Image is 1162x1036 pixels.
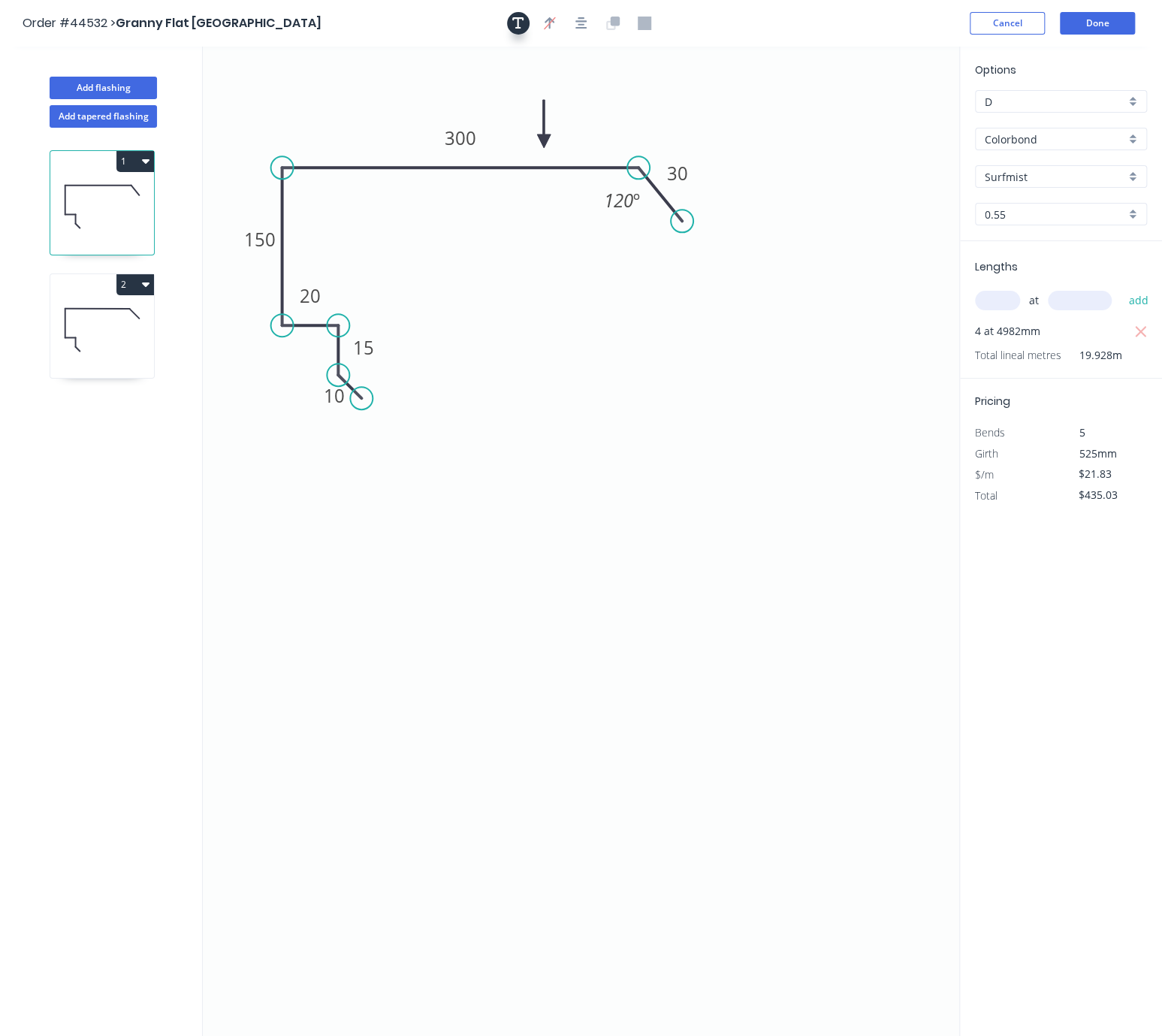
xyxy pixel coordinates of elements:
tspan: 15 [353,335,374,360]
span: Girth [975,446,998,461]
button: Done [1060,12,1135,35]
input: Price level [985,94,1125,110]
span: 19.928m [1061,345,1122,366]
span: $/m [975,467,994,482]
button: Add tapered flashing [50,105,157,128]
button: Add flashing [50,77,157,99]
input: Thickness [985,207,1125,222]
button: Cancel [970,12,1045,35]
span: Total lineal metres [975,345,1061,366]
span: Total [975,488,998,503]
input: Material [985,131,1125,147]
input: Colour [985,169,1125,185]
tspan: 30 [667,161,688,186]
span: 4 at 4982mm [975,321,1040,342]
tspan: 120 [604,188,633,213]
span: 525mm [1079,446,1117,461]
span: at [1029,290,1039,311]
svg: 0 [203,47,959,1036]
tspan: 150 [244,227,276,252]
span: Order #44532 > [23,14,116,32]
span: 5 [1079,425,1085,439]
button: 1 [116,151,154,172]
span: Granny Flat [GEOGRAPHIC_DATA] [116,14,321,32]
span: Lengths [975,259,1018,274]
span: Options [975,62,1016,77]
tspan: 300 [445,125,476,150]
button: 2 [116,274,154,295]
span: Pricing [975,394,1010,409]
tspan: º [633,188,640,213]
button: add [1121,288,1156,313]
tspan: 10 [324,383,345,408]
tspan: 20 [300,283,321,308]
span: Bends [975,425,1005,439]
